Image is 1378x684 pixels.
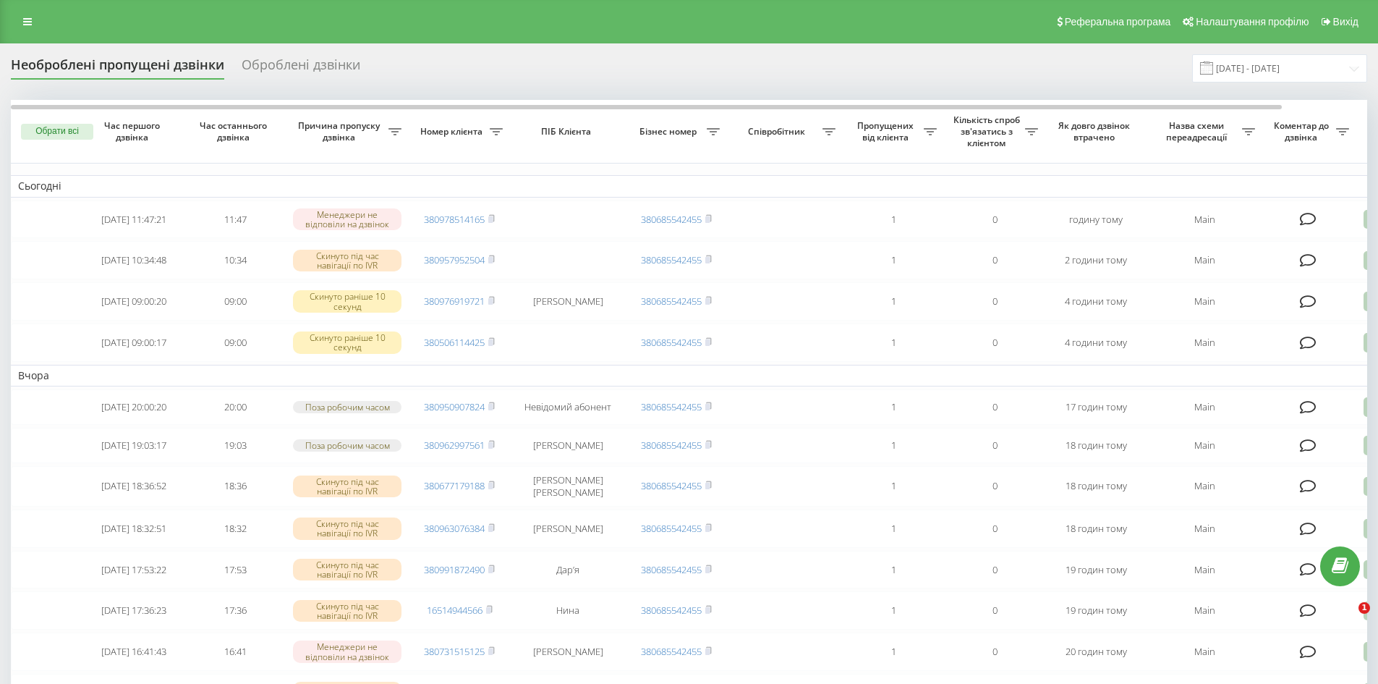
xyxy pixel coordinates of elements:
div: Скинуто під час навігації по IVR [293,476,401,497]
div: Скинуто раніше 10 секунд [293,290,401,312]
a: 380685542455 [641,439,702,452]
a: 380685542455 [641,479,702,492]
td: [DATE] 16:41:43 [83,633,184,671]
td: 19:03 [184,428,286,463]
td: [DATE] 20:00:20 [83,389,184,425]
td: [DATE] 17:53:22 [83,551,184,589]
td: 20:00 [184,389,286,425]
td: 0 [944,466,1045,507]
a: 380976919721 [424,295,485,308]
div: Скинуто під час навігації по IVR [293,559,401,580]
span: Налаштування профілю [1196,16,1309,28]
td: Main [1147,200,1262,239]
td: 0 [944,591,1045,630]
a: 380685542455 [641,563,702,576]
a: 380685542455 [641,253,702,266]
td: [DATE] 17:36:23 [83,591,184,630]
td: 19 годин тому [1045,551,1147,589]
td: 0 [944,510,1045,548]
td: 0 [944,551,1045,589]
td: 1 [843,324,944,362]
td: 1 [843,591,944,630]
span: Кількість спроб зв'язатись з клієнтом [951,114,1025,148]
a: 380978514165 [424,213,485,226]
td: 18 годин тому [1045,466,1147,507]
a: 380991872490 [424,563,485,576]
a: 380963076384 [424,522,485,535]
span: Причина пропуску дзвінка [293,120,388,143]
a: 380685542455 [641,522,702,535]
td: 1 [843,510,944,548]
td: 0 [944,241,1045,279]
td: 09:00 [184,282,286,321]
a: 380731515125 [424,645,485,658]
td: 1 [843,466,944,507]
td: Main [1147,633,1262,671]
td: Main [1147,324,1262,362]
td: Main [1147,282,1262,321]
td: Main [1147,551,1262,589]
div: Необроблені пропущені дзвінки [11,57,224,80]
td: 1 [843,241,944,279]
td: 1 [843,428,944,463]
a: 380685542455 [641,213,702,226]
td: 0 [944,389,1045,425]
span: Пропущених від клієнта [850,120,924,143]
td: 20 годин тому [1045,633,1147,671]
div: Поза робочим часом [293,439,401,452]
td: Main [1147,389,1262,425]
td: 0 [944,324,1045,362]
span: 1 [1358,602,1370,614]
td: Main [1147,241,1262,279]
a: 380677179188 [424,479,485,492]
td: 1 [843,633,944,671]
span: Бізнес номер [633,126,707,138]
td: [DATE] 18:36:52 [83,466,184,507]
td: [PERSON_NAME] [PERSON_NAME] [510,466,626,507]
td: [DATE] 19:03:17 [83,428,184,463]
td: 17 годин тому [1045,389,1147,425]
a: 380685542455 [641,400,702,413]
span: Реферальна програма [1065,16,1171,28]
a: 380685542455 [641,295,702,308]
td: 19 годин тому [1045,591,1147,630]
td: [DATE] 09:00:20 [83,282,184,321]
td: 4 години тому [1045,282,1147,321]
td: Невідомий абонент [510,389,626,425]
span: Час останнього дзвінка [196,120,274,143]
td: 10:34 [184,241,286,279]
td: 1 [843,282,944,321]
td: Main [1147,428,1262,463]
div: Скинуто під час навігації по IVR [293,518,401,539]
a: 380506114425 [424,336,485,349]
div: Скинуто раніше 10 секунд [293,332,401,353]
td: [PERSON_NAME] [510,633,626,671]
td: 18:32 [184,510,286,548]
a: 380685542455 [641,336,702,349]
a: 380957952504 [424,253,485,266]
td: [PERSON_NAME] [510,510,626,548]
td: 18 годин тому [1045,428,1147,463]
td: 18:36 [184,466,286,507]
td: 11:47 [184,200,286,239]
td: 0 [944,633,1045,671]
td: 0 [944,282,1045,321]
a: 16514944566 [427,604,482,617]
div: Скинуто під час навігації по IVR [293,250,401,271]
td: 18 годин тому [1045,510,1147,548]
td: [DATE] 10:34:48 [83,241,184,279]
span: Вихід [1333,16,1358,28]
div: Менеджери не відповіли на дзвінок [293,641,401,662]
td: [DATE] 18:32:51 [83,510,184,548]
td: годину тому [1045,200,1147,239]
td: 1 [843,551,944,589]
div: Скинуто під час навігації по IVR [293,600,401,622]
td: [PERSON_NAME] [510,282,626,321]
span: Співробітник [734,126,822,138]
div: Оброблені дзвінки [242,57,360,80]
td: 09:00 [184,324,286,362]
td: 2 години тому [1045,241,1147,279]
td: 4 години тому [1045,324,1147,362]
td: Нина [510,591,626,630]
a: 380685542455 [641,604,702,617]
